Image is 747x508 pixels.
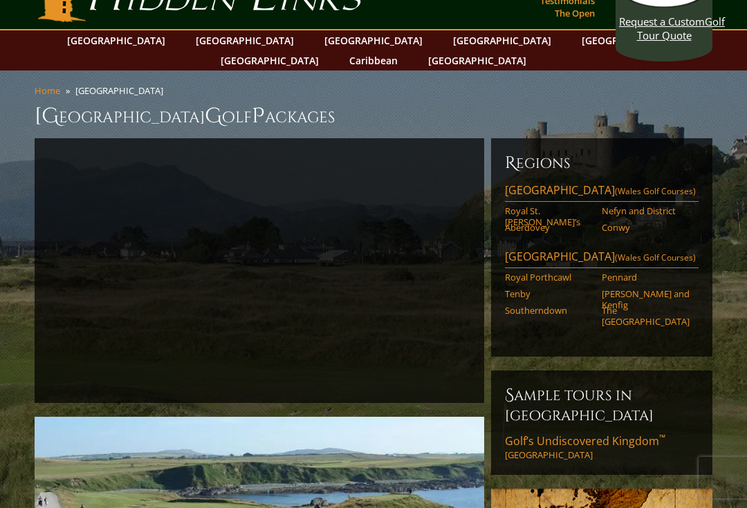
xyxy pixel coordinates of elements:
[505,222,593,233] a: Aberdovey
[602,272,690,283] a: Pennard
[75,84,169,97] li: [GEOGRAPHIC_DATA]
[505,272,593,283] a: Royal Porthcawl
[505,182,699,202] a: [GEOGRAPHIC_DATA](Wales Golf Courses)
[505,249,699,268] a: [GEOGRAPHIC_DATA](Wales Golf Courses)
[505,152,699,174] h6: Regions
[421,50,533,70] a: [GEOGRAPHIC_DATA]
[48,152,470,389] iframe: Sir-Nick-on-Wales
[60,30,172,50] a: [GEOGRAPHIC_DATA]
[659,432,665,444] sup: ™
[551,3,598,23] a: The Open
[189,30,301,50] a: [GEOGRAPHIC_DATA]
[602,205,690,216] a: Nefyn and District
[575,30,687,50] a: [GEOGRAPHIC_DATA]
[252,102,265,130] span: P
[602,305,690,328] a: The [GEOGRAPHIC_DATA]
[505,433,699,461] a: Golf’s Undiscovered Kingdom™[GEOGRAPHIC_DATA]
[35,84,60,97] a: Home
[35,102,712,130] h1: [GEOGRAPHIC_DATA] olf ackages
[214,50,326,70] a: [GEOGRAPHIC_DATA]
[602,288,690,311] a: [PERSON_NAME] and Kenfig
[505,305,593,316] a: Southerndown
[505,205,593,228] a: Royal St. [PERSON_NAME]’s
[619,15,705,28] span: Request a Custom
[317,30,430,50] a: [GEOGRAPHIC_DATA]
[342,50,405,70] a: Caribbean
[205,102,222,130] span: G
[615,185,696,197] span: (Wales Golf Courses)
[446,30,558,50] a: [GEOGRAPHIC_DATA]
[615,252,696,263] span: (Wales Golf Courses)
[505,433,665,449] span: Golf’s Undiscovered Kingdom
[505,384,699,425] h6: Sample Tours in [GEOGRAPHIC_DATA]
[505,288,593,299] a: Tenby
[602,222,690,233] a: Conwy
